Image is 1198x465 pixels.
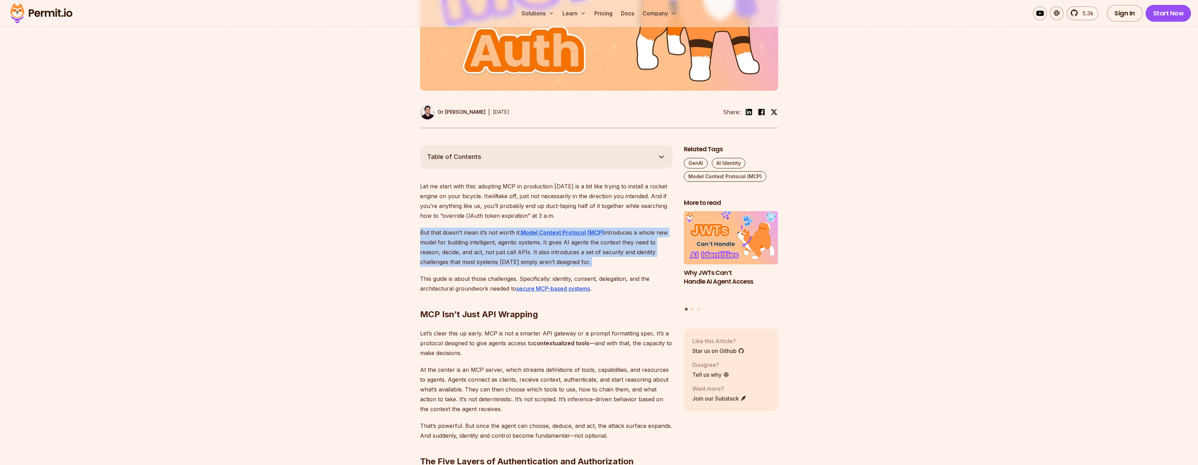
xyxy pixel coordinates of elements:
[618,6,637,20] a: Docs
[684,145,778,154] h2: Related Tags
[697,308,700,311] button: Go to slide 3
[684,211,778,312] div: Posts
[7,1,76,25] img: Permit logo
[684,211,778,303] li: 1 of 3
[493,109,509,115] time: [DATE]
[1078,9,1093,18] span: 5.3k
[684,158,708,168] a: GenAI
[420,105,485,119] a: Or [PERSON_NAME]
[745,108,753,116] img: linkedin
[420,421,673,440] p: That’s powerful. But once the agent can choose, deduce, and act, the attack surface expands. And ...
[427,152,481,162] span: Table of Contents
[591,6,615,20] a: Pricing
[640,6,679,20] button: Company
[692,337,744,345] p: Like this Article?
[488,108,490,116] div: |
[420,181,673,221] p: Let me start with this: adopting MCP in production [DATE] is a bit like trying to install a rocke...
[692,370,729,379] a: Tell us why
[420,281,673,320] h2: MCP Isn’t Just API Wrapping
[1066,6,1098,20] a: 5.3k
[712,158,745,168] a: AI Identity
[684,211,778,303] a: Why JWTs Can’t Handle AI Agent AccessWhy JWTs Can’t Handle AI Agent Access
[560,6,589,20] button: Learn
[1107,5,1143,22] a: Sign In
[692,347,744,355] a: Star us on Github
[1146,5,1191,22] a: Start Now
[519,6,557,20] button: Solutions
[723,108,740,116] li: Share:
[516,285,590,292] a: secure MCP-based systems
[685,307,688,311] button: Go to slide 1
[692,361,729,369] p: Disagree?
[420,365,673,414] p: At the center is an MCP server, which streams definitions of tools, capabilities, and resources t...
[684,269,778,286] h3: Why JWTs Can’t Handle AI Agent Access
[420,228,673,267] p: But that doesn’t mean it’s not worth it. introduces a whole new model for building intelligent, a...
[420,274,673,293] p: This guide is about those challenges. Specifically: identity, consent, delegation, and the archit...
[420,105,435,119] img: Or Weis
[684,199,778,207] h2: More to read
[438,109,485,116] p: Or [PERSON_NAME]
[692,384,747,393] p: Want more?
[757,108,766,116] img: facebook
[691,308,694,311] button: Go to slide 2
[533,340,589,347] strong: contextualized tools
[684,171,766,182] a: Model Context Protocol (MCP)
[692,394,747,403] a: Join our Substack
[420,328,673,358] p: Let’s clear this up early. MCP is not a smarter API gateway or a prompt formatting spec. It’s a p...
[488,193,496,200] em: will
[684,211,778,264] img: Why JWTs Can’t Handle AI Agent Access
[521,229,604,236] a: Model Context Protocol (MCP)
[420,145,673,169] button: Table of Contents
[771,109,778,116] img: twitter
